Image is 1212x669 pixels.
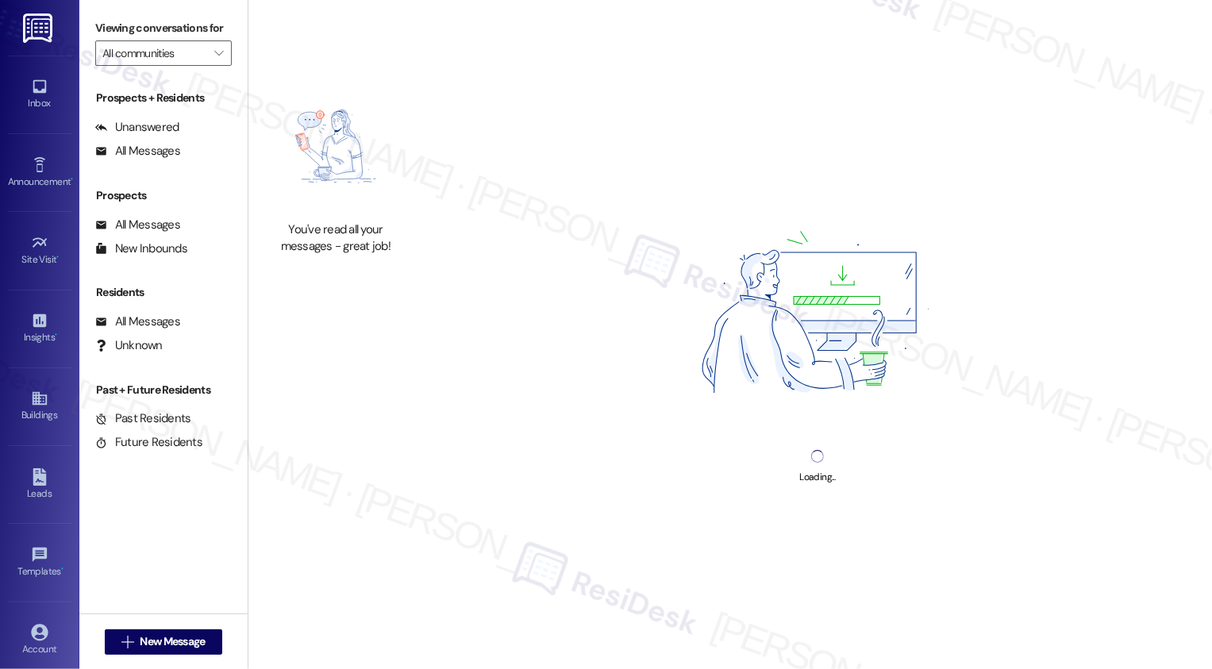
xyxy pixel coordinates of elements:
[105,629,222,655] button: New Message
[23,13,56,43] img: ResiDesk Logo
[266,79,406,213] img: empty-state
[71,174,73,185] span: •
[79,284,248,301] div: Residents
[57,252,60,263] span: •
[95,119,179,136] div: Unanswered
[8,541,71,584] a: Templates •
[121,636,133,648] i: 
[79,382,248,398] div: Past + Future Residents
[8,73,71,116] a: Inbox
[95,217,180,233] div: All Messages
[95,240,187,257] div: New Inbounds
[102,40,206,66] input: All communities
[95,434,202,451] div: Future Residents
[8,385,71,428] a: Buildings
[8,307,71,350] a: Insights •
[95,410,191,427] div: Past Residents
[55,329,57,340] span: •
[61,563,63,575] span: •
[140,633,205,650] span: New Message
[79,187,248,204] div: Prospects
[8,229,71,272] a: Site Visit •
[95,313,180,330] div: All Messages
[266,221,406,256] div: You've read all your messages - great job!
[8,463,71,506] a: Leads
[8,619,71,662] a: Account
[214,47,223,60] i: 
[95,337,163,354] div: Unknown
[79,90,248,106] div: Prospects + Residents
[799,469,835,486] div: Loading...
[95,143,180,160] div: All Messages
[95,16,232,40] label: Viewing conversations for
